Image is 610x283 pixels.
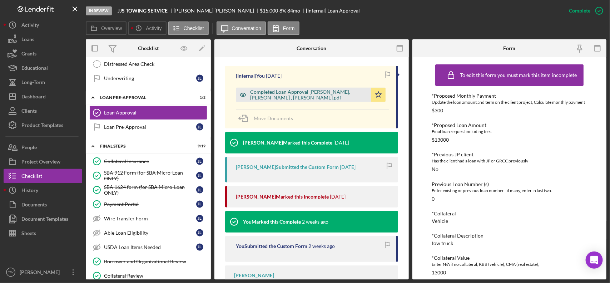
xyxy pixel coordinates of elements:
div: *Collateral Description [432,233,587,239]
div: Document Templates [21,212,68,228]
div: Dashboard [21,89,46,106]
span: Move Documents [254,115,293,121]
button: Long-Term [4,75,82,89]
div: Borrower and Organizational Review [104,259,207,264]
div: Complete [569,4,590,18]
button: Conversation [217,21,266,35]
div: J L [196,215,203,222]
time: 2025-09-09 18:27 [333,140,349,146]
div: SBA 912 Form (for SBA Micro-Loan ONLY) [104,170,196,181]
div: Loan Pre-Approval [104,124,196,130]
div: Checklist [138,45,159,51]
div: Wire Transfer Form [104,216,196,221]
a: Clients [4,104,82,118]
div: USDA Loan Items Needed [104,244,196,250]
div: Activity [21,18,39,34]
div: No [432,166,438,172]
a: SBA 1624 form (for SBA Micro-Loan ONLY)JL [89,183,207,197]
button: Sheets [4,226,82,240]
button: Grants [4,47,82,61]
button: Completed Loan Approval [PERSON_NAME], [PERSON_NAME] , [PERSON_NAME].pdf [236,88,386,102]
time: 2025-09-03 16:10 [302,219,328,225]
div: Previous Loan Number (s) [432,181,587,187]
div: J L [196,75,203,82]
a: Collateral InsuranceJL [89,154,207,169]
div: 8 % [279,8,286,14]
button: Activity [128,21,166,35]
div: Collateral Insurance [104,158,196,164]
div: Update the loan amount and term on the client project, Calculate monthly payment [432,99,587,106]
div: $13000 [432,137,449,143]
label: Activity [146,25,162,31]
a: Loan Pre-ApprovalJL [89,120,207,134]
div: [PERSON_NAME] Marked this Incomplete [236,194,329,200]
div: J L [196,244,203,251]
div: J L [196,172,203,179]
button: Move Documents [236,109,300,127]
div: Checklist [21,169,42,185]
div: Payment Portal [104,201,196,207]
a: Borrower and Organizational Review [89,254,207,269]
div: J L [196,158,203,165]
text: TW [8,270,14,274]
button: Document Templates [4,212,82,226]
div: History [21,183,38,199]
div: [PERSON_NAME] [18,265,64,281]
button: Loans [4,32,82,47]
div: [PERSON_NAME] [PERSON_NAME] [174,8,260,14]
div: Product Templates [21,118,63,134]
div: Grants [21,47,36,63]
button: Product Templates [4,118,82,132]
a: Able Loan EligibilityJL [89,226,207,240]
div: SBA 1624 form (for SBA Micro-Loan ONLY) [104,184,196,196]
button: Checklist [168,21,209,35]
div: LOAN PRE-APPROVAL [100,96,188,100]
div: Long-Term [21,75,45,91]
div: Clients [21,104,37,120]
div: Enter existing or previous loan number - if many, enter in last two. [432,187,587,194]
a: Documents [4,197,82,212]
label: Checklist [184,25,204,31]
button: Activity [4,18,82,32]
button: Overview [86,21,127,35]
time: 2025-09-11 20:55 [266,73,282,79]
div: *Collateral [432,211,587,216]
div: *Previous JP client [432,152,587,157]
div: Educational [21,61,48,77]
div: Distressed Area Check [104,61,207,67]
button: Checklist [4,169,82,183]
a: SBA 912 Form (for SBA Micro-Loan ONLY)JL [89,169,207,183]
div: Open Intercom Messenger [586,252,603,269]
div: J L [196,201,203,208]
div: Project Overview [21,155,60,171]
div: [PERSON_NAME] Submitted the Custom Form [236,164,339,170]
button: History [4,183,82,197]
button: TW[PERSON_NAME] [4,265,82,279]
div: [Internal] You [236,73,265,79]
span: $15,000 [260,8,278,14]
div: J L [196,186,203,194]
button: People [4,140,82,155]
a: Dashboard [4,89,82,104]
div: J L [196,123,203,131]
div: 84 mo [287,8,300,14]
div: [Internal] Loan Approval [306,8,360,14]
div: People [21,140,37,156]
label: Overview [101,25,122,31]
time: 2025-09-03 16:10 [308,243,335,249]
div: Sheets [21,226,36,242]
div: J L [196,229,203,236]
div: Conversation [297,45,326,51]
a: Payment PortalJL [89,197,207,211]
div: Enter N/A if no collateral, KBB (vehicle), CMA (real estate), [432,261,587,268]
label: Form [283,25,295,31]
div: Completed Loan Approval [PERSON_NAME], [PERSON_NAME] , [PERSON_NAME].pdf [250,89,368,101]
a: Wire Transfer FormJL [89,211,207,226]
